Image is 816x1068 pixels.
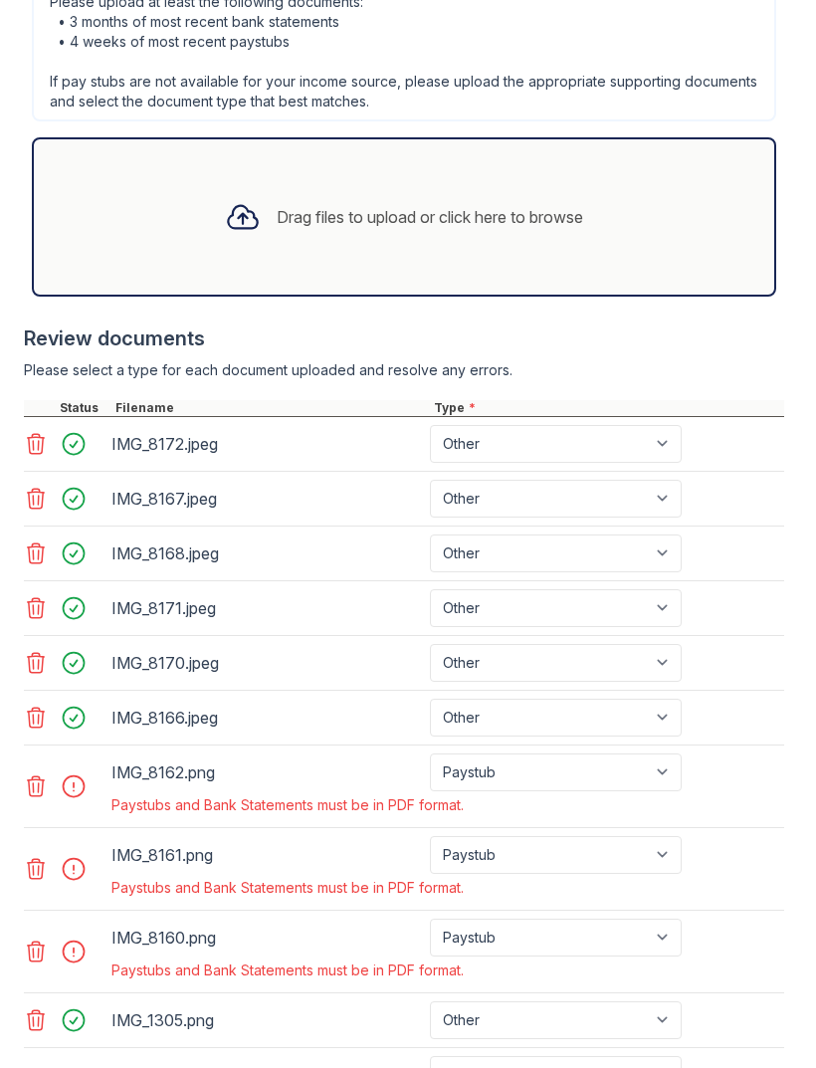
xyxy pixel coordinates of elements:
[430,400,784,416] div: Type
[111,756,422,788] div: IMG_8162.png
[111,647,422,679] div: IMG_8170.jpeg
[111,1004,422,1036] div: IMG_1305.png
[56,400,111,416] div: Status
[277,205,583,229] div: Drag files to upload or click here to browse
[111,922,422,954] div: IMG_8160.png
[111,400,430,416] div: Filename
[111,795,686,815] div: Paystubs and Bank Statements must be in PDF format.
[111,537,422,569] div: IMG_8168.jpeg
[111,428,422,460] div: IMG_8172.jpeg
[111,878,686,898] div: Paystubs and Bank Statements must be in PDF format.
[111,483,422,515] div: IMG_8167.jpeg
[24,324,784,352] div: Review documents
[111,961,686,980] div: Paystubs and Bank Statements must be in PDF format.
[111,839,422,871] div: IMG_8161.png
[24,360,784,380] div: Please select a type for each document uploaded and resolve any errors.
[111,592,422,624] div: IMG_8171.jpeg
[111,702,422,734] div: IMG_8166.jpeg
